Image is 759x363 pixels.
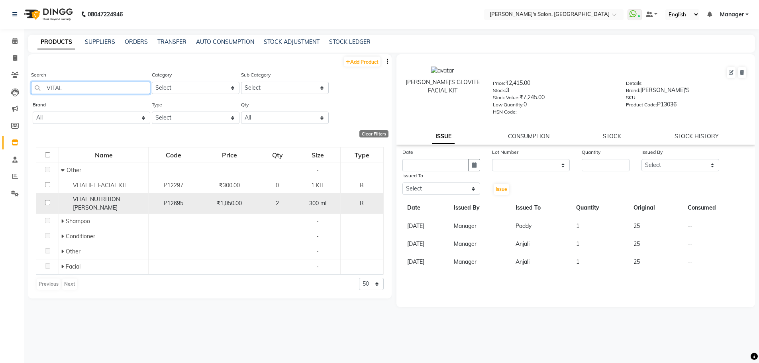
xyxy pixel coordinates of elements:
label: Details: [626,80,643,87]
td: Anjali [511,235,571,253]
span: VITAL NUTRITION [PERSON_NAME] [73,196,120,211]
th: Quantity [571,199,628,217]
span: Expand Row [61,248,66,255]
span: - [316,218,319,225]
label: Qty [241,101,249,108]
div: Qty [261,148,294,162]
span: 0 [276,182,279,189]
div: ₹7,245.00 [493,93,614,104]
td: [DATE] [402,235,449,253]
td: 25 [629,235,683,253]
span: Shampoo [66,218,90,225]
div: Type [341,148,382,162]
a: SUPPLIERS [85,38,115,45]
label: Brand: [626,87,640,94]
img: logo [20,3,75,26]
label: HSN Code: [493,108,517,116]
a: ISSUE [432,130,455,144]
td: [DATE] [402,253,449,271]
a: STOCK [603,133,621,140]
div: Size [296,148,340,162]
th: Consumed [683,199,749,217]
label: Lot Number [492,149,518,156]
span: P12297 [164,182,183,189]
td: [DATE] [402,217,449,235]
label: Product Code: [626,101,657,108]
div: [PERSON_NAME]'S [626,86,747,97]
span: 2 [276,200,279,207]
td: 25 [629,217,683,235]
a: ORDERS [125,38,148,45]
span: Other [67,167,81,174]
div: Price [200,148,259,162]
th: Original [629,199,683,217]
td: -- [683,235,749,253]
span: Expand Row [61,263,66,270]
span: - [316,167,319,174]
span: P12695 [164,200,183,207]
td: -- [683,217,749,235]
td: Manager [449,253,511,271]
label: Search [31,71,46,78]
td: 25 [629,253,683,271]
span: ₹1,050.00 [217,200,242,207]
a: STOCK ADJUSTMENT [264,38,320,45]
td: 1 [571,217,628,235]
div: P13036 [626,100,747,112]
label: Date [402,149,413,156]
td: 1 [571,253,628,271]
label: Category [152,71,172,78]
div: 0 [493,100,614,112]
a: AUTO CONSUMPTION [196,38,254,45]
div: Code [149,148,198,162]
label: Low Quantity: [493,101,524,108]
span: - [316,263,319,270]
td: Anjali [511,253,571,271]
td: -- [683,253,749,271]
td: 1 [571,235,628,253]
td: Manager [449,217,511,235]
div: [PERSON_NAME]'S GLOVITE FACIAL KIT [404,78,481,95]
a: CONSUMPTION [508,133,549,140]
img: avatar [431,67,454,75]
span: 300 ml [309,200,326,207]
span: B [360,182,364,189]
a: TRANSFER [157,38,186,45]
span: VITALIFT FACIAL KIT [73,182,127,189]
a: STOCK LEDGER [329,38,371,45]
span: Expand Row [61,218,66,225]
th: Issued By [449,199,511,217]
span: R [360,200,364,207]
th: Issued To [511,199,571,217]
label: Issued To [402,172,423,179]
td: Manager [449,235,511,253]
label: Stock Value: [493,94,520,101]
a: Add Product [344,57,380,67]
span: Issue [496,186,507,192]
span: ₹300.00 [219,182,240,189]
a: PRODUCTS [37,35,75,49]
label: Quantity [582,149,600,156]
div: ₹2,415.00 [493,79,614,90]
label: Type [152,101,162,108]
label: Price: [493,80,505,87]
span: 1 KIT [311,182,324,189]
span: - [316,248,319,255]
td: Paddy [511,217,571,235]
span: Facial [66,263,80,270]
b: 08047224946 [88,3,123,26]
label: Stock: [493,87,506,94]
span: - [316,233,319,240]
span: Expand Row [61,233,66,240]
label: Brand [33,101,46,108]
span: Other [66,248,80,255]
input: Search by product name or code [31,82,150,94]
label: Issued By [641,149,663,156]
span: Conditioner [66,233,95,240]
label: Sub Category [241,71,271,78]
div: Name [59,148,148,162]
a: STOCK HISTORY [675,133,719,140]
div: 3 [493,86,614,97]
th: Date [402,199,449,217]
label: SKU: [626,94,637,101]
